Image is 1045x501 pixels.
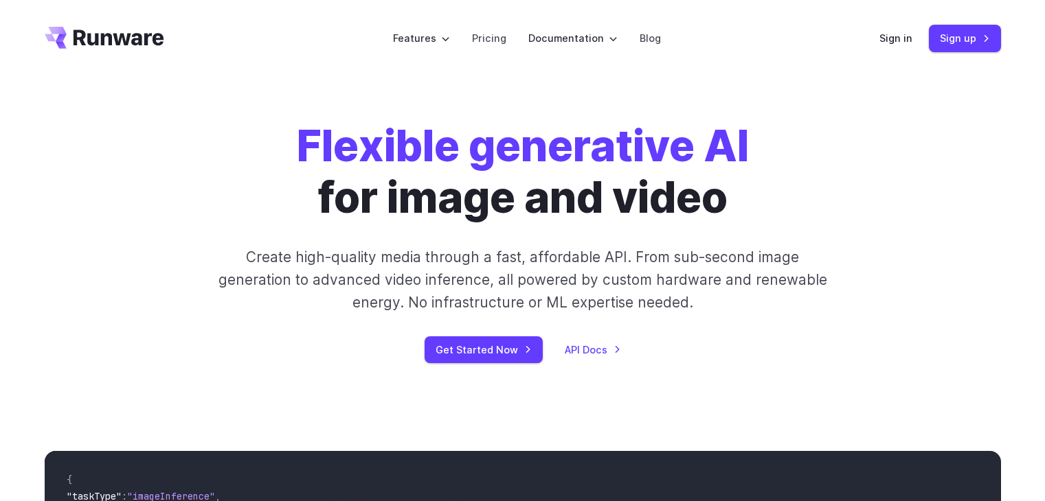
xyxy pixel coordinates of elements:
a: API Docs [565,342,621,358]
label: Documentation [528,30,618,46]
span: { [67,474,72,486]
a: Sign up [929,25,1001,51]
a: Go to / [45,27,164,49]
a: Sign in [879,30,912,46]
a: Blog [640,30,661,46]
p: Create high-quality media through a fast, affordable API. From sub-second image generation to adv... [216,246,829,314]
label: Features [393,30,450,46]
a: Get Started Now [425,336,543,363]
a: Pricing [472,30,506,46]
h1: for image and video [297,121,749,224]
strong: Flexible generative AI [297,120,749,172]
